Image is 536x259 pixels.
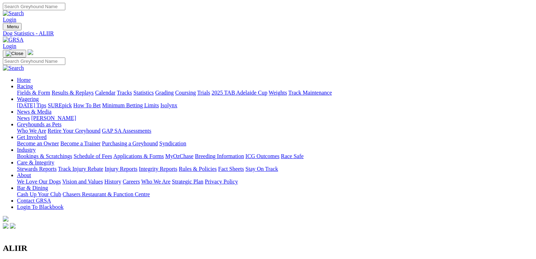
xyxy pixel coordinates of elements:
[117,90,132,96] a: Tracks
[52,90,94,96] a: Results & Replays
[17,191,533,198] div: Bar & Dining
[3,223,8,229] img: facebook.svg
[17,166,56,172] a: Stewards Reports
[212,90,267,96] a: 2025 TAB Adelaide Cup
[17,191,61,197] a: Cash Up Your Club
[245,166,278,172] a: Stay On Track
[17,140,533,147] div: Get Involved
[17,166,533,172] div: Care & Integrity
[62,179,103,185] a: Vision and Values
[17,115,30,121] a: News
[139,166,177,172] a: Integrity Reports
[133,90,154,96] a: Statistics
[48,102,72,108] a: SUREpick
[245,153,279,159] a: ICG Outcomes
[172,179,203,185] a: Strategic Plan
[17,128,46,134] a: Who We Are
[17,172,31,178] a: About
[102,102,159,108] a: Minimum Betting Limits
[3,30,533,37] a: Dog Statistics - ALIIR
[3,17,16,23] a: Login
[28,49,33,55] img: logo-grsa-white.png
[155,90,174,96] a: Grading
[269,90,287,96] a: Weights
[123,179,140,185] a: Careers
[60,140,101,146] a: Become a Trainer
[48,128,101,134] a: Retire Your Greyhound
[3,37,24,43] img: GRSA
[159,140,186,146] a: Syndication
[58,166,103,172] a: Track Injury Rebate
[17,90,533,96] div: Racing
[17,134,47,140] a: Get Involved
[10,223,16,229] img: twitter.svg
[17,204,64,210] a: Login To Blackbook
[3,10,24,17] img: Search
[288,90,332,96] a: Track Maintenance
[3,23,22,30] button: Toggle navigation
[218,166,244,172] a: Fact Sheets
[165,153,193,159] a: MyOzChase
[17,185,48,191] a: Bar & Dining
[3,65,24,71] img: Search
[3,216,8,222] img: logo-grsa-white.png
[17,102,46,108] a: [DATE] Tips
[62,191,150,197] a: Chasers Restaurant & Function Centre
[175,90,196,96] a: Coursing
[281,153,303,159] a: Race Safe
[3,43,16,49] a: Login
[105,166,137,172] a: Injury Reports
[73,153,112,159] a: Schedule of Fees
[17,179,533,185] div: About
[17,179,61,185] a: We Love Our Dogs
[113,153,164,159] a: Applications & Forms
[195,153,244,159] a: Breeding Information
[6,51,23,56] img: Close
[3,58,65,65] input: Search
[17,153,533,159] div: Industry
[17,159,54,165] a: Care & Integrity
[31,115,76,121] a: [PERSON_NAME]
[102,140,158,146] a: Purchasing a Greyhound
[205,179,238,185] a: Privacy Policy
[17,147,36,153] a: Industry
[17,198,51,204] a: Contact GRSA
[17,128,533,134] div: Greyhounds as Pets
[17,90,50,96] a: Fields & Form
[3,50,26,58] button: Toggle navigation
[17,153,72,159] a: Bookings & Scratchings
[17,77,31,83] a: Home
[17,83,33,89] a: Racing
[17,121,61,127] a: Greyhounds as Pets
[17,102,533,109] div: Wagering
[141,179,171,185] a: Who We Are
[104,179,121,185] a: History
[17,140,59,146] a: Become an Owner
[160,102,177,108] a: Isolynx
[102,128,151,134] a: GAP SA Assessments
[3,3,65,10] input: Search
[17,96,39,102] a: Wagering
[73,102,101,108] a: How To Bet
[7,24,19,29] span: Menu
[17,109,52,115] a: News & Media
[179,166,217,172] a: Rules & Policies
[197,90,210,96] a: Trials
[17,115,533,121] div: News & Media
[3,243,533,253] h2: ALIIR
[95,90,115,96] a: Calendar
